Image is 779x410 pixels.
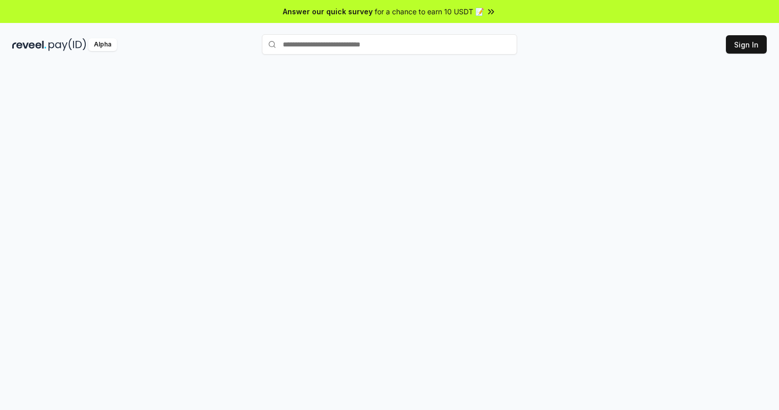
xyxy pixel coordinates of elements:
span: for a chance to earn 10 USDT 📝 [375,6,484,17]
div: Alpha [88,38,117,51]
img: pay_id [48,38,86,51]
img: reveel_dark [12,38,46,51]
button: Sign In [726,35,767,54]
span: Answer our quick survey [283,6,373,17]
